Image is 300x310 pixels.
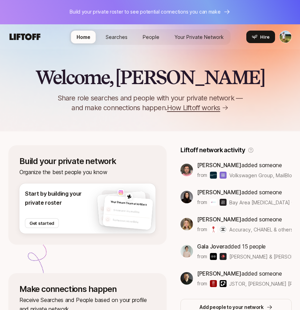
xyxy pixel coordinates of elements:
span: Gala Jover [197,243,224,250]
a: Searches [100,31,133,43]
a: How Liftoff works [167,103,228,113]
p: from [197,279,207,288]
img: 8449d47f_5acf_49ef_9f9e_04c873acc53a.jpg [125,193,133,200]
p: Start by building your private roster [25,189,97,207]
span: People [143,34,159,40]
h2: Welcome, [PERSON_NAME] [35,67,265,88]
span: Searches [106,34,127,40]
p: added someone [197,269,292,278]
img: ACg8ocKhcGRvChYzWN2dihFRyxedT7mU-5ndcsMXykEoNcm4V62MVdan=s160-c [180,245,193,258]
img: Kleiner Perkins [220,280,227,287]
a: Your Private Network [169,31,229,43]
img: Volkswagen Group [210,172,217,179]
span: Your Dream Team at Artifact [111,200,147,206]
img: IDEO [220,199,227,206]
img: default-avatar.svg [106,206,112,213]
img: JSTOR [210,280,217,287]
img: CHANEL [220,226,227,233]
p: from [197,198,207,206]
p: Share role searches and people with your private network — and make connections happen. [46,93,254,113]
img: default-avatar.svg [100,215,107,222]
span: How Liftoff works [167,103,220,113]
button: Hire [246,31,275,43]
img: Accuracy [210,226,217,233]
p: Someone incredible [113,208,150,215]
img: 3c65519f_25a8_42a5_9ef9_6a50f168ee88.jpg [180,191,193,203]
span: Your Private Network [175,34,224,40]
img: Bay Area Cancer Connections [210,199,217,206]
p: Someone incredible [113,218,150,225]
img: Raycast [220,253,227,260]
span: Home [77,34,90,40]
p: added 15 people [197,242,292,251]
p: Make connections happen [19,284,156,294]
p: from [197,225,207,234]
button: Get started [25,218,59,228]
p: added someone [197,215,292,224]
p: Organize the best people you know [19,168,156,177]
a: Home [71,31,96,43]
p: from [197,171,207,179]
p: Build your private network [19,156,156,166]
p: added someone [197,188,292,197]
img: be759a5f_470b_4f28_a2aa_5434c985ebf0.jpg [180,164,193,176]
span: [PERSON_NAME] [197,216,241,223]
p: Liftoff network activity [180,145,245,155]
span: Accuracy, CHANEL & others [229,227,293,232]
img: Bakken & Bæck [210,253,217,260]
a: People [137,31,165,43]
img: 7661de7f_06e1_4c69_8654_c3eaf64fb6e4.jpg [117,189,124,196]
img: default-avatar.svg [100,205,106,212]
img: default-avatar.svg [105,216,111,222]
p: from [197,252,207,261]
p: Build your private roster to see potential connections you can make [70,8,220,16]
img: Tyler Kieft [280,31,291,43]
p: added someone [197,161,292,170]
img: MailBlox [220,172,227,179]
span: [PERSON_NAME] [197,189,241,196]
img: f9fb6e99_f038_4030_a43b_0d724dd62938.jpg [180,218,193,230]
span: [PERSON_NAME] [197,270,241,277]
img: a03b95ed_8878_4f0d_b616_df2857fb6957.jfif [180,272,193,285]
span: [PERSON_NAME] [197,162,241,169]
span: Hire [260,33,270,40]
